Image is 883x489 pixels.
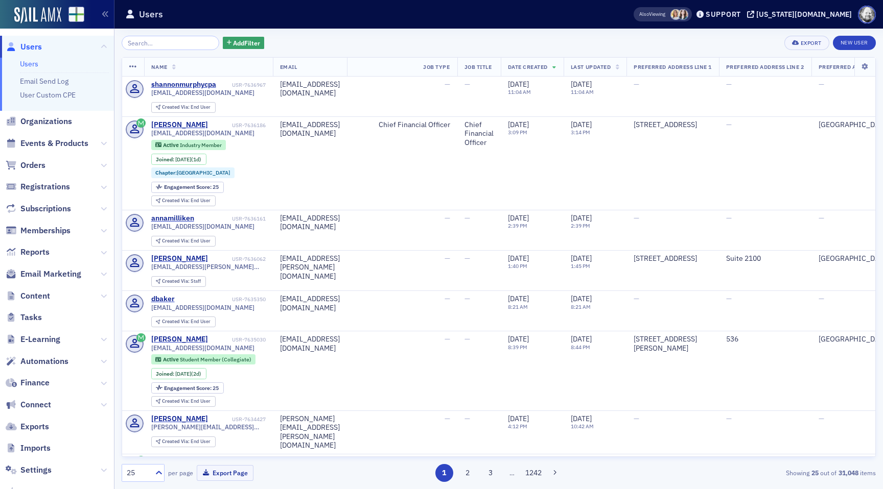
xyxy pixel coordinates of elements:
[482,464,500,482] button: 3
[151,354,256,364] div: Active: Active: Student Member (Collegiate)
[180,356,251,363] span: Student Member (Collegiate)
[20,181,70,192] span: Registrations
[726,335,804,344] div: 536
[151,140,226,150] div: Active: Active: Industry Member
[162,439,211,445] div: End User
[280,214,340,232] div: [EMAIL_ADDRESS][DOMAIN_NAME]
[726,294,732,303] span: —
[6,290,50,302] a: Content
[6,399,51,410] a: Connect
[162,438,191,445] span: Created Via :
[162,279,201,284] div: Staff
[634,213,639,223] span: —
[801,40,822,46] div: Export
[634,294,639,303] span: —
[151,368,206,379] div: Joined: 2025-09-22 00:00:00
[151,89,254,96] span: [EMAIL_ADDRESS][DOMAIN_NAME]
[445,294,450,303] span: —
[571,414,592,423] span: [DATE]
[571,120,592,129] span: [DATE]
[151,236,216,247] div: Created Via: End User
[726,213,732,223] span: —
[180,141,222,149] span: Industry Member
[6,356,68,367] a: Automations
[20,41,42,53] span: Users
[151,129,254,137] span: [EMAIL_ADDRESS][DOMAIN_NAME]
[6,377,50,388] a: Finance
[571,254,592,263] span: [DATE]
[571,222,590,229] time: 2:39 PM
[6,443,51,454] a: Imports
[464,63,492,70] span: Job Title
[458,464,476,482] button: 2
[20,90,76,100] a: User Custom CPE
[423,63,450,70] span: Job Type
[819,80,824,89] span: —
[508,120,529,129] span: [DATE]
[445,254,450,263] span: —
[858,6,876,23] span: Profile
[6,225,71,236] a: Memberships
[6,41,42,53] a: Users
[210,122,266,129] div: USR-7636186
[726,254,804,263] div: Suite 2100
[505,468,519,477] span: …
[151,335,208,344] a: [PERSON_NAME]
[464,294,470,303] span: —
[151,80,216,89] a: shannonmurphycpa
[445,414,450,423] span: —
[464,213,470,223] span: —
[223,37,265,50] button: AddFilter
[280,63,297,70] span: Email
[20,203,71,214] span: Subscriptions
[233,38,260,47] span: Add Filter
[20,421,49,432] span: Exports
[162,104,191,110] span: Created Via :
[464,80,470,89] span: —
[571,344,590,351] time: 8:44 PM
[176,296,266,303] div: USR-7635350
[20,160,45,171] span: Orders
[175,371,201,377] div: (2d)
[6,138,88,149] a: Events & Products
[508,334,529,344] span: [DATE]
[20,290,50,302] span: Content
[464,254,470,263] span: —
[639,11,665,18] span: Viewing
[464,334,470,344] span: —
[571,88,594,95] time: 11:04 AM
[726,63,804,70] span: Preferred Address Line 2
[508,63,548,70] span: Date Created
[670,9,681,20] span: Bethany Booth
[175,156,191,163] span: [DATE]
[168,468,193,477] label: per page
[20,247,50,258] span: Reports
[445,213,450,223] span: —
[508,262,527,270] time: 1:40 PM
[162,399,211,404] div: End User
[508,129,527,136] time: 3:09 PM
[809,468,820,477] strong: 25
[155,141,221,148] a: Active Industry Member
[20,443,51,454] span: Imports
[784,36,829,50] button: Export
[151,304,254,311] span: [EMAIL_ADDRESS][DOMAIN_NAME]
[155,169,230,176] a: Chapter:[GEOGRAPHIC_DATA]
[151,436,216,447] div: Created Via: End User
[634,414,639,423] span: —
[6,160,45,171] a: Orders
[508,414,529,423] span: [DATE]
[162,398,191,404] span: Created Via :
[162,105,211,110] div: End User
[151,295,175,304] a: dbaker
[155,169,177,176] span: Chapter :
[151,63,168,70] span: Name
[445,80,450,89] span: —
[280,80,340,98] div: [EMAIL_ADDRESS][DOMAIN_NAME]
[162,198,211,204] div: End User
[122,36,219,50] input: Search…
[678,9,688,20] span: Sarah Lowery
[20,138,88,149] span: Events & Products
